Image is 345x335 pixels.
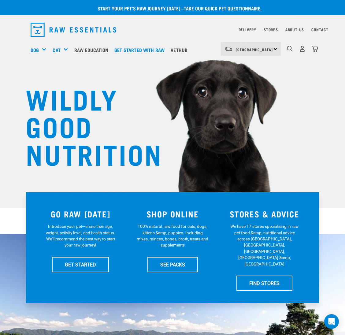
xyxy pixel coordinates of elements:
[130,209,215,219] h3: SHOP ONLINE
[113,38,169,62] a: Get started with Raw
[239,28,256,31] a: Delivery
[224,46,233,52] img: van-moving.png
[264,28,278,31] a: Stores
[312,46,318,52] img: home-icon@2x.png
[236,48,273,51] span: [GEOGRAPHIC_DATA]
[222,209,307,219] h3: STORES & ADVICE
[184,7,262,9] a: take our quick pet questionnaire.
[147,257,198,272] a: SEE PACKS
[26,84,148,167] h1: WILDLY GOOD NUTRITION
[31,46,39,54] a: Dog
[299,46,306,52] img: user.png
[169,38,192,62] a: Vethub
[324,314,339,329] div: Open Intercom Messenger
[137,223,209,248] p: 100% natural, raw food for cats, dogs, kittens &amp; puppies. Including mixes, minces, bones, bro...
[228,223,300,267] p: We have 17 stores specialising in raw pet food &amp; nutritional advice across [GEOGRAPHIC_DATA],...
[38,209,123,219] h3: GO RAW [DATE]
[26,20,319,39] nav: dropdown navigation
[52,257,109,272] a: GET STARTED
[45,223,117,248] p: Introduce your pet—share their age, weight, activity level, and health status. We'll recommend th...
[53,46,60,54] a: Cat
[73,38,113,62] a: Raw Education
[311,28,328,31] a: Contact
[287,46,293,51] img: home-icon-1@2x.png
[285,28,304,31] a: About Us
[236,276,292,291] a: FIND STORES
[31,23,116,37] img: Raw Essentials Logo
